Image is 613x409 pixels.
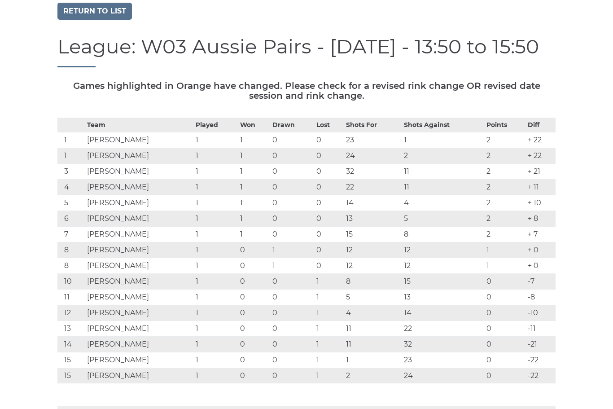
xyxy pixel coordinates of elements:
[85,290,194,306] td: [PERSON_NAME]
[270,243,314,259] td: 1
[57,259,85,274] td: 8
[270,259,314,274] td: 1
[57,180,85,196] td: 4
[314,337,344,353] td: 1
[85,306,194,321] td: [PERSON_NAME]
[270,337,314,353] td: 0
[314,227,344,243] td: 0
[525,149,556,164] td: + 22
[525,306,556,321] td: -10
[193,227,237,243] td: 1
[525,133,556,149] td: + 22
[57,196,85,211] td: 5
[85,119,194,133] th: Team
[344,196,402,211] td: 14
[484,290,525,306] td: 0
[484,227,525,243] td: 2
[193,133,237,149] td: 1
[344,119,402,133] th: Shots For
[314,259,344,274] td: 0
[57,337,85,353] td: 14
[314,119,344,133] th: Lost
[402,133,484,149] td: 1
[314,243,344,259] td: 0
[193,306,237,321] td: 1
[484,369,525,384] td: 0
[525,369,556,384] td: -22
[238,353,270,369] td: 0
[193,337,237,353] td: 1
[314,164,344,180] td: 0
[270,164,314,180] td: 0
[57,164,85,180] td: 3
[238,119,270,133] th: Won
[85,243,194,259] td: [PERSON_NAME]
[57,81,556,101] h5: Games highlighted in Orange have changed. Please check for a revised rink change OR revised date ...
[344,133,402,149] td: 23
[238,164,270,180] td: 1
[344,180,402,196] td: 22
[402,243,484,259] td: 12
[525,196,556,211] td: + 10
[238,321,270,337] td: 0
[525,211,556,227] td: + 8
[57,149,85,164] td: 1
[85,133,194,149] td: [PERSON_NAME]
[85,164,194,180] td: [PERSON_NAME]
[484,259,525,274] td: 1
[525,321,556,337] td: -11
[57,353,85,369] td: 15
[57,36,556,68] h1: League: W03 Aussie Pairs - [DATE] - 13:50 to 15:50
[193,164,237,180] td: 1
[57,3,132,20] a: Return to list
[57,369,85,384] td: 15
[314,196,344,211] td: 0
[270,149,314,164] td: 0
[525,164,556,180] td: + 21
[270,274,314,290] td: 0
[270,369,314,384] td: 0
[344,164,402,180] td: 32
[238,337,270,353] td: 0
[402,274,484,290] td: 15
[344,243,402,259] td: 12
[314,149,344,164] td: 0
[85,369,194,384] td: [PERSON_NAME]
[238,274,270,290] td: 0
[402,180,484,196] td: 11
[484,133,525,149] td: 2
[57,290,85,306] td: 11
[270,290,314,306] td: 0
[238,243,270,259] td: 0
[402,211,484,227] td: 5
[193,149,237,164] td: 1
[525,119,556,133] th: Diff
[484,211,525,227] td: 2
[525,290,556,306] td: -8
[193,353,237,369] td: 1
[238,196,270,211] td: 1
[314,290,344,306] td: 1
[484,337,525,353] td: 0
[314,353,344,369] td: 1
[270,211,314,227] td: 0
[402,290,484,306] td: 13
[344,149,402,164] td: 24
[85,274,194,290] td: [PERSON_NAME]
[238,369,270,384] td: 0
[314,274,344,290] td: 1
[238,259,270,274] td: 0
[270,180,314,196] td: 0
[270,306,314,321] td: 0
[193,290,237,306] td: 1
[85,321,194,337] td: [PERSON_NAME]
[193,119,237,133] th: Played
[344,259,402,274] td: 12
[193,369,237,384] td: 1
[344,290,402,306] td: 5
[193,259,237,274] td: 1
[484,353,525,369] td: 0
[344,306,402,321] td: 4
[193,196,237,211] td: 1
[484,180,525,196] td: 2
